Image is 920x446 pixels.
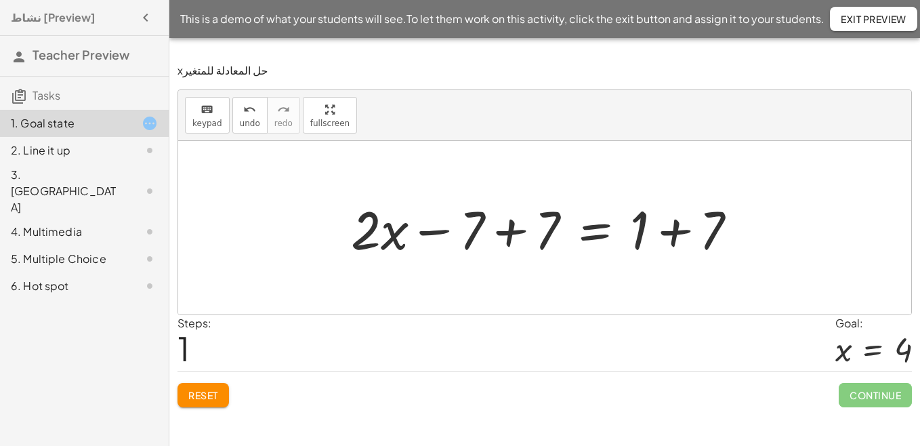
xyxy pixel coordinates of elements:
[243,102,256,118] i: undo
[142,115,158,131] i: Task started.
[830,7,917,31] button: Exit Preview
[232,97,268,134] button: undoundo
[267,97,300,134] button: redoredo
[11,278,120,294] div: 6. Hot spot
[180,11,824,27] span: This is a demo of what your students will see. To let them work on this activity, click the exit ...
[177,316,211,330] label: Steps:
[33,88,60,102] span: Tasks
[142,142,158,159] i: Task not started.
[835,315,912,331] div: Goal:
[11,224,120,240] div: 4. Multimedia
[277,102,290,118] i: redo
[185,97,230,134] button: keyboardkeypad
[310,119,350,128] span: fullscreen
[11,167,120,216] div: 3. [GEOGRAPHIC_DATA]
[201,102,213,118] i: keyboard
[177,327,190,369] span: 1
[11,142,120,159] div: 2. Line it up
[142,251,158,267] i: Task not started.
[11,9,96,26] h4: نشاط [Preview]
[11,251,120,267] div: 5. Multiple Choice
[274,119,293,128] span: redo
[192,119,222,128] span: keypad
[142,183,158,199] i: Task not started.
[142,278,158,294] i: Task not started.
[177,63,912,79] p: xحل المعادلة للمتغير
[240,119,260,128] span: undo
[303,97,357,134] button: fullscreen
[11,115,120,131] div: 1. Goal state
[33,47,129,62] span: Teacher Preview
[841,13,906,25] span: Exit Preview
[188,389,218,401] span: Reset
[142,224,158,240] i: Task not started.
[177,383,229,407] button: Reset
